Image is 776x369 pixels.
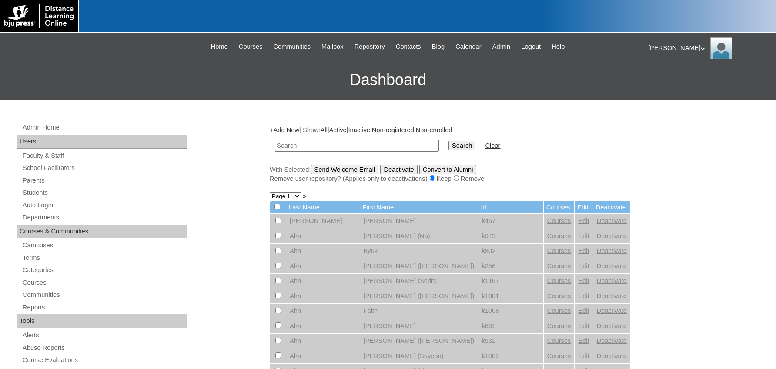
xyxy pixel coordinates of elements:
[478,244,543,259] td: k802
[286,334,360,349] td: Ahn
[455,42,481,52] span: Calendar
[372,126,414,133] a: Non-registered
[597,263,627,269] a: Deactivate
[578,293,589,299] a: Edit
[485,142,500,149] a: Clear
[286,349,360,364] td: Ahn
[270,174,700,183] div: Remove user repository? (Applies only to deactivations) Keep Remove
[22,355,187,366] a: Course Evaluations
[4,4,74,28] img: logo-white.png
[286,289,360,304] td: Ahn
[578,307,589,314] a: Edit
[22,212,187,223] a: Departments
[360,201,478,214] td: First Name
[22,200,187,211] a: Auto Login
[239,42,263,52] span: Courses
[360,304,478,319] td: Faith
[597,247,627,254] a: Deactivate
[478,334,543,349] td: k531
[22,163,187,173] a: School Facilitators
[286,214,360,229] td: [PERSON_NAME]
[578,217,589,224] a: Edit
[360,334,478,349] td: [PERSON_NAME] ([PERSON_NAME])
[478,201,543,214] td: Id
[593,201,630,214] td: Deactivate
[428,42,449,52] a: Blog
[22,150,187,161] a: Faculty & Staff
[286,229,360,244] td: Ahn
[350,42,389,52] a: Repository
[17,135,187,149] div: Users
[648,37,767,59] div: [PERSON_NAME]
[597,307,627,314] a: Deactivate
[597,277,627,284] a: Deactivate
[273,42,311,52] span: Communities
[578,233,589,239] a: Edit
[360,259,478,274] td: [PERSON_NAME] ([PERSON_NAME])
[416,126,452,133] a: Non-enrolled
[396,42,421,52] span: Contacts
[578,352,589,359] a: Edit
[710,37,732,59] img: Betty-Lou Ferris
[492,42,511,52] span: Admin
[432,42,445,52] span: Blog
[234,42,267,52] a: Courses
[478,259,543,274] td: k256
[329,126,347,133] a: Active
[578,337,589,344] a: Edit
[360,244,478,259] td: Byuk
[22,265,187,276] a: Categories
[597,293,627,299] a: Deactivate
[547,293,571,299] a: Courses
[547,322,571,329] a: Courses
[286,244,360,259] td: Ahn
[597,217,627,224] a: Deactivate
[391,42,425,52] a: Contacts
[448,141,475,150] input: Search
[521,42,541,52] span: Logout
[207,42,232,52] a: Home
[286,319,360,334] td: Ahn
[22,277,187,288] a: Courses
[419,165,477,174] input: Convert to Alumni
[286,274,360,289] td: Ahn
[355,42,385,52] span: Repository
[311,165,379,174] input: Send Welcome Email
[22,187,187,198] a: Students
[360,349,478,364] td: [PERSON_NAME] (Suyeon)
[544,201,575,214] td: Courses
[478,274,543,289] td: k1167
[275,140,439,152] input: Search
[22,289,187,300] a: Communities
[22,330,187,341] a: Alerts
[547,352,571,359] a: Courses
[348,126,371,133] a: Inactive
[478,214,543,229] td: k457
[478,319,543,334] td: k601
[360,319,478,334] td: [PERSON_NAME]
[380,165,417,174] input: Deactivate
[547,233,571,239] a: Courses
[451,42,485,52] a: Calendar
[270,165,700,183] div: With Selected:
[286,304,360,319] td: Ahn
[22,240,187,251] a: Campuses
[317,42,348,52] a: Mailbox
[547,277,571,284] a: Courses
[22,253,187,263] a: Terms
[552,42,565,52] span: Help
[547,337,571,344] a: Courses
[547,42,569,52] a: Help
[17,225,187,239] div: Courses & Communities
[547,217,571,224] a: Courses
[478,289,543,304] td: k1001
[269,42,315,52] a: Communities
[517,42,545,52] a: Logout
[578,263,589,269] a: Edit
[478,349,543,364] td: k1002
[578,322,589,329] a: Edit
[597,233,627,239] a: Deactivate
[303,193,306,199] a: »
[360,289,478,304] td: [PERSON_NAME] ([PERSON_NAME])
[211,42,228,52] span: Home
